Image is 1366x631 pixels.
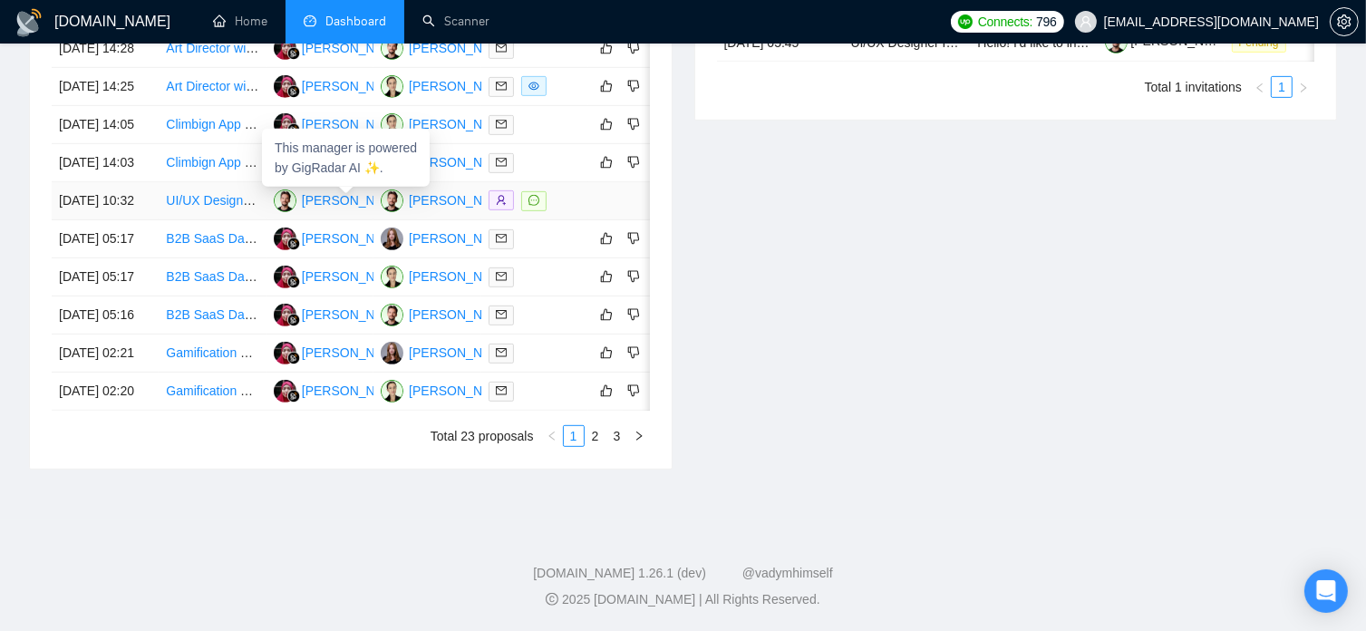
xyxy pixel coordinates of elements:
td: [DATE] 02:21 [52,335,159,373]
span: like [600,345,613,360]
button: like [596,342,617,364]
span: mail [496,43,507,53]
a: D[PERSON_NAME] [274,230,406,245]
img: RV [381,189,403,212]
a: D[PERSON_NAME] [274,116,406,131]
div: [PERSON_NAME] [302,381,406,401]
img: RV [381,304,403,326]
a: RV[PERSON_NAME] [381,306,513,321]
a: RV[PERSON_NAME] [381,40,513,54]
div: [PERSON_NAME] [409,267,513,286]
td: B2B SaaS Dashboard UI/UX Designer [159,296,266,335]
td: Climbign App – looking for a UX/UI designer [159,144,266,182]
li: 1 [1271,76,1293,98]
td: [DATE] 05:16 [52,296,159,335]
div: [PERSON_NAME] [409,305,513,325]
span: copyright [546,593,558,606]
span: mail [496,309,507,320]
a: TB[PERSON_NAME] [381,230,513,245]
div: [PERSON_NAME] [302,305,406,325]
span: dislike [627,383,640,398]
span: like [600,79,613,93]
button: like [596,37,617,59]
img: D [274,266,296,288]
li: Previous Page [541,425,563,447]
td: [DATE] 14:03 [52,144,159,182]
a: UI/UX Designer for Spa Booking App Redesign [166,193,431,208]
span: dislike [627,79,640,93]
button: setting [1330,7,1359,36]
span: dislike [627,307,640,322]
span: eye [528,81,539,92]
button: dislike [623,380,644,402]
img: D [274,304,296,326]
img: D [274,75,296,98]
li: 2 [585,425,606,447]
button: dislike [623,75,644,97]
img: gigradar-bm.png [287,47,300,60]
a: homeHome [213,14,267,29]
span: dislike [627,155,640,170]
td: [DATE] 14:05 [52,106,159,144]
span: dislike [627,269,640,284]
span: Dashboard [325,14,386,29]
button: dislike [623,342,644,364]
div: [PERSON_NAME] [409,152,513,172]
span: like [600,307,613,322]
a: Gamification UI Consultant [166,345,317,360]
span: mail [496,233,507,244]
td: [DATE] 10:32 [52,182,159,220]
span: mail [496,119,507,130]
img: gigradar-bm.png [287,352,300,364]
img: gigradar-bm.png [287,123,300,136]
td: UI/UX Designer for Spa Booking App Redesign [159,182,266,220]
a: RV[PERSON_NAME] [381,192,513,207]
span: right [1298,83,1309,93]
td: [DATE] 02:20 [52,373,159,411]
li: Total 23 proposals [431,425,534,447]
div: 2025 [DOMAIN_NAME] | All Rights Reserved. [15,590,1351,609]
span: 796 [1036,12,1056,32]
a: D[PERSON_NAME] [274,345,406,359]
span: mail [496,271,507,282]
button: like [596,113,617,135]
div: Open Intercom Messenger [1304,569,1348,613]
a: RV[PERSON_NAME] [274,192,406,207]
button: left [541,425,563,447]
span: dashboard [304,15,316,27]
button: like [596,304,617,325]
span: mail [496,157,507,168]
img: D [274,113,296,136]
div: [PERSON_NAME] [302,38,406,58]
td: Art Director with UX/UI Design capabilities (Remote) [159,68,266,106]
img: RV [274,189,296,212]
img: gigradar-bm.png [287,238,300,250]
img: VK [381,266,403,288]
span: left [547,431,557,442]
button: like [596,228,617,249]
li: Previous Page [1249,76,1271,98]
a: searchScanner [422,14,489,29]
a: 2 [586,426,605,446]
a: Climbign App – looking for a UX/UI designer [166,117,413,131]
a: VK[PERSON_NAME] [381,116,513,131]
span: Connects: [978,12,1032,32]
td: Gamification UI Consultant [159,335,266,373]
a: setting [1330,15,1359,29]
span: dislike [627,345,640,360]
img: D [274,342,296,364]
button: dislike [623,151,644,173]
div: [PERSON_NAME] [409,38,513,58]
button: dislike [623,113,644,135]
span: like [600,269,613,284]
span: message [528,195,539,206]
a: VK[PERSON_NAME] [381,78,513,92]
a: 1 [564,426,584,446]
button: dislike [623,37,644,59]
button: left [1249,76,1271,98]
span: dislike [627,41,640,55]
a: 3 [607,426,627,446]
td: B2B SaaS Dashboard UI/UX Designer [159,220,266,258]
a: 1 [1272,77,1292,97]
a: Pending [1232,34,1293,49]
